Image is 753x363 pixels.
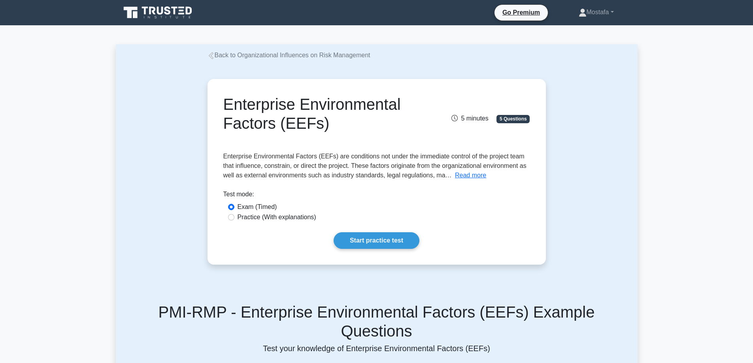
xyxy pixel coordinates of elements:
[498,8,545,17] a: Go Premium
[451,115,488,122] span: 5 minutes
[455,171,486,180] button: Read more
[208,52,370,58] a: Back to Organizational Influences on Risk Management
[125,303,628,340] h5: PMI-RMP - Enterprise Environmental Factors (EEFs) Example Questions
[334,232,419,249] a: Start practice test
[223,190,530,202] div: Test mode:
[560,4,633,20] a: Mostafa
[496,115,530,123] span: 5 Questions
[238,213,316,222] label: Practice (With explanations)
[238,202,277,212] label: Exam (Timed)
[223,95,425,133] h1: Enterprise Environmental Factors (EEFs)
[125,344,628,353] p: Test your knowledge of Enterprise Environmental Factors (EEFs)
[223,153,527,179] span: Enterprise Environmental Factors (EEFs) are conditions not under the immediate control of the pro...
